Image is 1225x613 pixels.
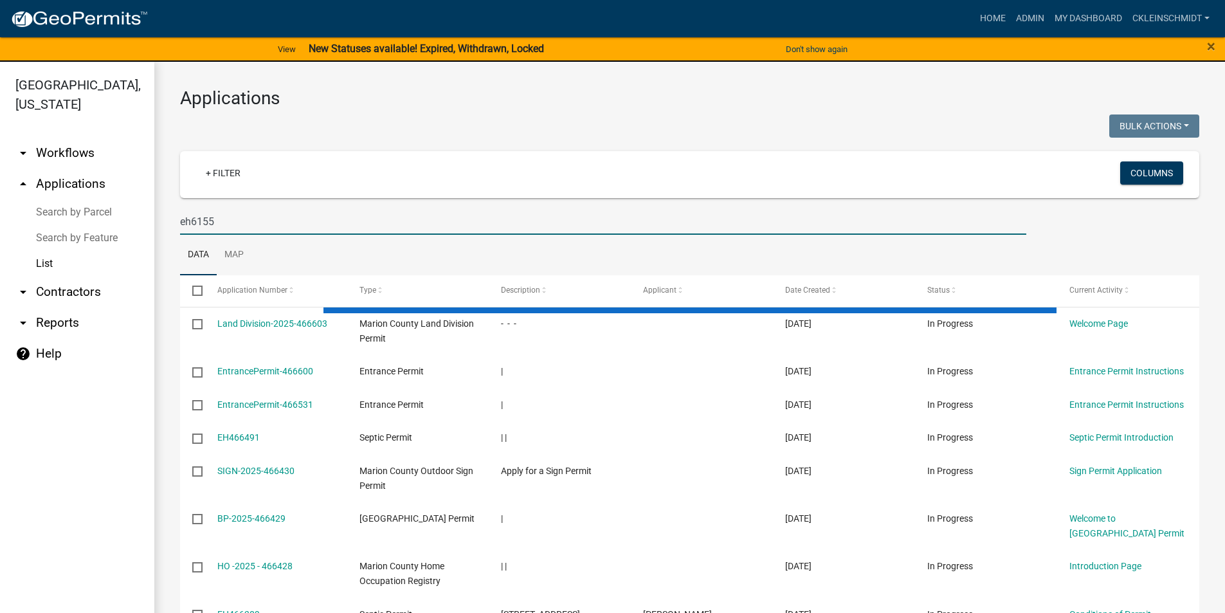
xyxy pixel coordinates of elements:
datatable-header-cell: Application Number [204,275,347,306]
i: arrow_drop_up [15,176,31,192]
span: 08/19/2025 [785,466,812,476]
i: arrow_drop_down [15,315,31,331]
button: Close [1207,39,1215,54]
i: arrow_drop_down [15,284,31,300]
span: Status [927,286,950,295]
span: In Progress [927,466,973,476]
i: help [15,346,31,361]
span: Septic Permit [359,432,412,443]
span: 08/20/2025 [785,399,812,410]
a: Entrance Permit Instructions [1069,399,1184,410]
input: Search for applications [180,208,1026,235]
span: Marion County Building Permit [359,513,475,524]
button: Don't show again [781,39,853,60]
span: 08/20/2025 [785,318,812,329]
button: Bulk Actions [1109,114,1199,138]
datatable-header-cell: Type [347,275,489,306]
span: 08/20/2025 [785,366,812,376]
span: | [501,399,503,410]
span: Application Number [217,286,287,295]
span: × [1207,37,1215,55]
datatable-header-cell: Status [915,275,1057,306]
span: | [501,513,503,524]
i: arrow_drop_down [15,145,31,161]
a: + Filter [195,161,251,185]
span: 08/19/2025 [785,561,812,571]
a: Map [217,235,251,276]
a: Entrance Permit Instructions [1069,366,1184,376]
span: Date Created [785,286,830,295]
datatable-header-cell: Select [180,275,204,306]
a: EntrancePermit-466600 [217,366,313,376]
strong: New Statuses available! Expired, Withdrawn, Locked [309,42,544,55]
a: Introduction Page [1069,561,1141,571]
span: Description [501,286,540,295]
a: View [273,39,301,60]
span: | | [501,432,507,443]
a: Welcome Page [1069,318,1128,329]
span: Apply for a Sign Permit [501,466,592,476]
h3: Applications [180,87,1199,109]
a: Septic Permit Introduction [1069,432,1174,443]
span: In Progress [927,432,973,443]
a: Data [180,235,217,276]
span: | | [501,561,507,571]
a: BP-2025-466429 [217,513,286,524]
datatable-header-cell: Applicant [631,275,773,306]
datatable-header-cell: Description [489,275,631,306]
span: Marion County Land Division Permit [359,318,474,343]
a: Land Division-2025-466603 [217,318,327,329]
button: Columns [1120,161,1183,185]
a: Sign Permit Application [1069,466,1162,476]
a: Home [975,6,1011,31]
datatable-header-cell: Date Created [773,275,915,306]
a: Welcome to [GEOGRAPHIC_DATA] Permit [1069,513,1184,538]
a: HO -2025 - 466428 [217,561,293,571]
span: | [501,366,503,376]
span: Marion County Outdoor Sign Permit [359,466,473,491]
datatable-header-cell: Current Activity [1057,275,1199,306]
span: In Progress [927,366,973,376]
span: Entrance Permit [359,366,424,376]
a: My Dashboard [1049,6,1127,31]
a: EH466491 [217,432,260,443]
span: In Progress [927,561,973,571]
span: 08/20/2025 [785,432,812,443]
span: - - - [501,318,516,329]
span: Entrance Permit [359,399,424,410]
a: ckleinschmidt [1127,6,1215,31]
a: EntrancePermit-466531 [217,399,313,410]
a: Admin [1011,6,1049,31]
span: 08/19/2025 [785,513,812,524]
span: Marion County Home Occupation Registry [359,561,444,586]
span: In Progress [927,318,973,329]
span: Type [359,286,376,295]
span: Applicant [643,286,676,295]
a: SIGN-2025-466430 [217,466,295,476]
span: In Progress [927,399,973,410]
span: In Progress [927,513,973,524]
span: Current Activity [1069,286,1123,295]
